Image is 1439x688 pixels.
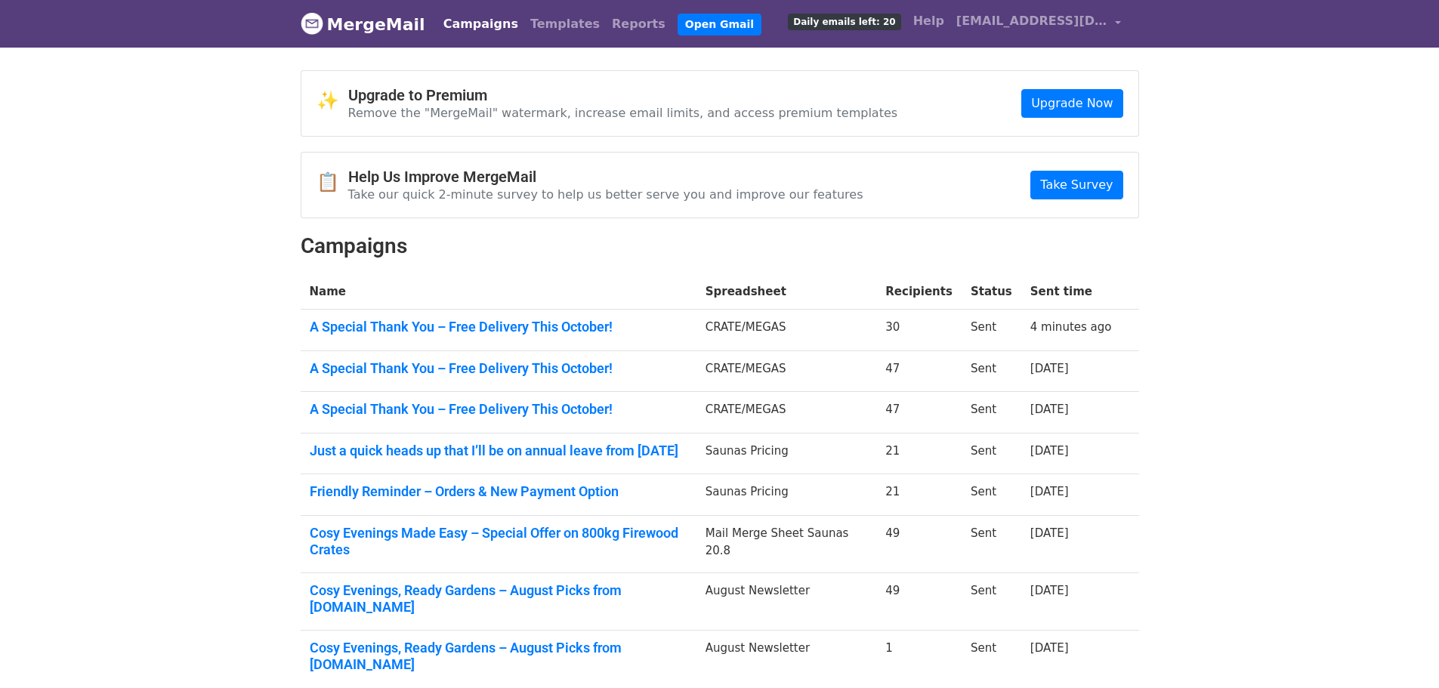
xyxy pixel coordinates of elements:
[962,631,1021,688] td: Sent
[876,631,962,688] td: 1
[696,631,877,688] td: August Newsletter
[962,350,1021,392] td: Sent
[962,573,1021,631] td: Sent
[962,274,1021,310] th: Status
[1030,584,1069,597] a: [DATE]
[301,8,425,40] a: MergeMail
[962,310,1021,351] td: Sent
[317,171,348,193] span: 📋
[696,274,877,310] th: Spreadsheet
[962,474,1021,516] td: Sent
[310,525,687,557] a: Cosy Evenings Made Easy – Special Offer on 800kg Firewood Crates
[962,392,1021,433] td: Sent
[1030,403,1069,416] a: [DATE]
[696,310,877,351] td: CRATE/MEGAS
[956,12,1107,30] span: [EMAIL_ADDRESS][DOMAIN_NAME]
[876,474,962,516] td: 21
[876,310,962,351] td: 30
[1030,526,1069,540] a: [DATE]
[1030,320,1112,334] a: 4 minutes ago
[696,474,877,516] td: Saunas Pricing
[317,90,348,112] span: ✨
[962,433,1021,474] td: Sent
[1021,274,1121,310] th: Sent time
[1030,641,1069,655] a: [DATE]
[348,86,898,104] h4: Upgrade to Premium
[310,360,687,377] a: A Special Thank You – Free Delivery This October!
[310,640,687,672] a: Cosy Evenings, Ready Gardens – August Picks from [DOMAIN_NAME]
[348,105,898,121] p: Remove the "MergeMail" watermark, increase email limits, and access premium templates
[348,168,863,186] h4: Help Us Improve MergeMail
[1030,444,1069,458] a: [DATE]
[301,233,1139,259] h2: Campaigns
[1030,171,1122,199] a: Take Survey
[876,392,962,433] td: 47
[696,516,877,573] td: Mail Merge Sheet Saunas 20.8
[301,274,696,310] th: Name
[876,350,962,392] td: 47
[310,443,687,459] a: Just a quick heads up that I’ll be on annual leave from [DATE]
[1030,485,1069,498] a: [DATE]
[876,516,962,573] td: 49
[876,433,962,474] td: 21
[310,483,687,500] a: Friendly Reminder – Orders & New Payment Option
[876,573,962,631] td: 49
[301,12,323,35] img: MergeMail logo
[606,9,672,39] a: Reports
[310,582,687,615] a: Cosy Evenings, Ready Gardens – August Picks from [DOMAIN_NAME]
[907,6,950,36] a: Help
[950,6,1127,42] a: [EMAIL_ADDRESS][DOMAIN_NAME]
[696,350,877,392] td: CRATE/MEGAS
[310,319,687,335] a: A Special Thank You – Free Delivery This October!
[696,433,877,474] td: Saunas Pricing
[678,14,761,35] a: Open Gmail
[782,6,906,36] a: Daily emails left: 20
[696,392,877,433] td: CRATE/MEGAS
[696,573,877,631] td: August Newsletter
[348,187,863,202] p: Take our quick 2-minute survey to help us better serve you and improve our features
[1021,89,1122,118] a: Upgrade Now
[310,401,687,418] a: A Special Thank You – Free Delivery This October!
[524,9,606,39] a: Templates
[437,9,524,39] a: Campaigns
[962,516,1021,573] td: Sent
[788,14,900,30] span: Daily emails left: 20
[1030,362,1069,375] a: [DATE]
[876,274,962,310] th: Recipients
